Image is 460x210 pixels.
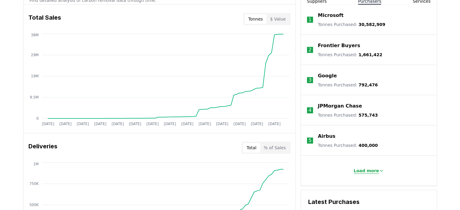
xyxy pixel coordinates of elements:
a: Microsoft [318,12,344,19]
tspan: [DATE] [129,122,141,126]
button: Total [243,143,260,153]
p: Tonnes Purchased : [318,82,378,88]
tspan: [DATE] [233,122,246,126]
p: Load more [354,168,379,174]
button: $ Value [266,14,289,24]
p: 1 [308,16,312,23]
tspan: [DATE] [94,122,106,126]
tspan: [DATE] [198,122,211,126]
tspan: 0 [36,116,39,121]
h3: Deliveries [28,142,57,154]
h3: Total Sales [28,13,61,25]
p: 5 [308,137,312,144]
tspan: 500K [29,203,39,207]
a: Airbus [318,133,335,140]
tspan: [DATE] [216,122,228,126]
button: % of Sales [260,143,289,153]
p: Tonnes Purchased : [318,52,382,58]
p: 2 [308,46,312,53]
tspan: [DATE] [77,122,89,126]
button: Tonnes [245,14,266,24]
tspan: 750K [29,182,39,186]
tspan: [DATE] [59,122,72,126]
tspan: 9.5M [30,95,38,99]
tspan: [DATE] [112,122,124,126]
h3: Latest Purchases [308,197,429,206]
p: Tonnes Purchased : [318,142,378,148]
span: 575,743 [358,113,378,118]
tspan: [DATE] [251,122,263,126]
a: Google [318,72,337,79]
span: 1,661,422 [358,52,382,57]
tspan: 29M [31,53,39,57]
tspan: 19M [31,74,39,78]
p: 4 [308,107,312,114]
tspan: 38M [31,33,39,37]
tspan: [DATE] [268,122,281,126]
button: Load more [349,165,389,177]
tspan: 1M [33,162,38,166]
tspan: [DATE] [181,122,194,126]
p: 3 [308,76,312,84]
span: 30,582,909 [358,22,385,27]
tspan: [DATE] [146,122,159,126]
a: Frontier Buyers [318,42,360,49]
p: Tonnes Purchased : [318,21,385,27]
span: 400,000 [358,143,378,148]
p: Tonnes Purchased : [318,112,378,118]
a: JPMorgan Chase [318,102,362,110]
span: 792,476 [358,82,378,87]
tspan: [DATE] [42,122,54,126]
tspan: [DATE] [164,122,176,126]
